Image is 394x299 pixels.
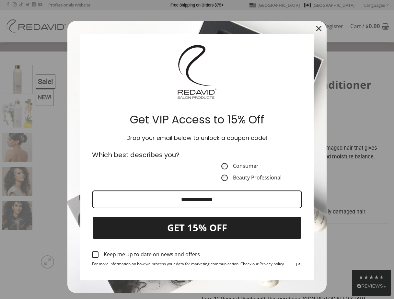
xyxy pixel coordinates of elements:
fieldset: CustomerType [221,150,282,181]
button: GET 15% OFF [92,216,302,240]
input: Beauty Professional [221,175,228,181]
input: Consumer [221,163,228,169]
button: Close [311,21,327,36]
label: Beauty Professional [221,175,282,181]
h3: Drop your email below to unlock a coupon code! [91,134,303,142]
svg: close icon [316,26,321,31]
div: Keep me up to date on news and offers [104,251,200,258]
h2: Get VIP Access to 15% Off [91,113,303,127]
p: Which best describes you? [92,150,193,160]
label: Consumer [221,163,282,169]
input: Email field [92,190,302,208]
span: For more information on how we process your data for marketing communication. Check our Privacy p... [92,262,285,269]
svg: link icon [294,261,302,269]
a: Read our Privacy Policy [294,261,302,269]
